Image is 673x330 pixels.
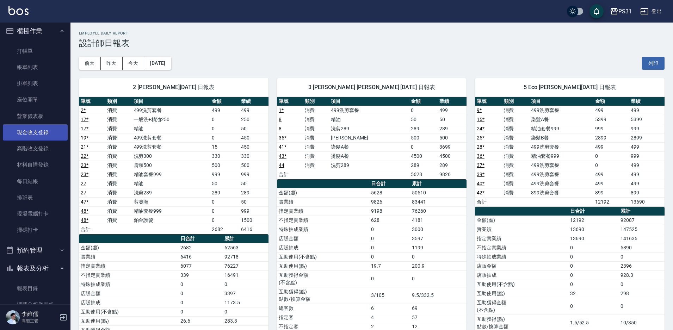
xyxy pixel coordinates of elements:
[409,124,438,133] td: 289
[3,173,68,189] a: 每日結帳
[210,197,239,206] td: 0
[642,57,665,70] button: 列印
[303,151,329,161] td: 消費
[619,261,665,270] td: 2396
[179,243,223,252] td: 2682
[410,179,467,188] th: 累計
[568,207,619,216] th: 日合計
[529,179,593,188] td: 499洗剪套餐
[277,188,369,197] td: 金額(虛)
[3,222,68,238] a: 掃碼打卡
[475,197,502,206] td: 合計
[475,261,568,270] td: 店販金額
[239,133,268,142] td: 450
[144,57,171,70] button: [DATE]
[223,261,268,270] td: 76227
[210,97,239,106] th: 金額
[593,161,629,170] td: 0
[79,225,105,234] td: 合計
[81,190,86,195] a: 27
[369,234,410,243] td: 0
[3,259,68,278] button: 報表及分析
[3,280,68,297] a: 報表目錄
[619,216,665,225] td: 92087
[637,5,665,18] button: 登出
[502,161,529,170] td: 消費
[618,7,632,16] div: PS31
[409,115,438,124] td: 50
[329,151,409,161] td: 燙髮A餐
[475,252,568,261] td: 特殊抽成業績
[629,179,665,188] td: 499
[303,133,329,142] td: 消費
[277,206,369,216] td: 指定實業績
[529,133,593,142] td: 染髮B餐
[132,151,210,161] td: 洗剪300
[223,243,268,252] td: 62563
[179,289,223,298] td: 0
[438,124,467,133] td: 289
[475,280,568,289] td: 互助使用(不含點)
[279,117,282,122] a: 8
[3,241,68,260] button: 預約管理
[210,170,239,179] td: 999
[210,216,239,225] td: 0
[210,142,239,151] td: 15
[410,216,467,225] td: 4181
[438,115,467,124] td: 50
[369,304,410,313] td: 6
[132,206,210,216] td: 精油套餐999
[105,142,132,151] td: 消費
[3,92,68,108] a: 座位開單
[568,298,619,315] td: 0
[3,206,68,222] a: 現場電腦打卡
[593,151,629,161] td: 0
[369,270,410,287] td: 0
[3,297,68,313] a: 消費分析儀表板
[105,124,132,133] td: 消費
[303,106,329,115] td: 消費
[629,106,665,115] td: 499
[410,197,467,206] td: 83441
[502,106,529,115] td: 消費
[79,316,179,325] td: 互助使用(點)
[123,57,144,70] button: 今天
[239,97,268,106] th: 業績
[568,261,619,270] td: 0
[239,188,268,197] td: 289
[132,179,210,188] td: 精油
[502,188,529,197] td: 消費
[410,313,467,322] td: 57
[79,270,179,280] td: 不指定實業績
[132,115,210,124] td: 一般洗+精油250
[629,133,665,142] td: 2899
[223,298,268,307] td: 1173.5
[593,142,629,151] td: 499
[483,84,656,91] span: 5 Eco [PERSON_NAME][DATE] 日報表
[593,179,629,188] td: 499
[629,124,665,133] td: 999
[369,261,410,270] td: 19.7
[502,142,529,151] td: 消費
[502,115,529,124] td: 消費
[409,170,438,179] td: 5628
[529,188,593,197] td: 899洗剪套餐
[277,216,369,225] td: 不指定實業績
[105,133,132,142] td: 消費
[277,304,369,313] td: 總客數
[79,97,105,106] th: 單號
[132,197,210,206] td: 剪瀏海
[79,97,268,234] table: a dense table
[410,188,467,197] td: 50510
[239,206,268,216] td: 999
[619,207,665,216] th: 累計
[223,252,268,261] td: 92718
[529,97,593,106] th: 項目
[438,151,467,161] td: 4500
[277,170,303,179] td: 合計
[410,206,467,216] td: 76260
[3,189,68,206] a: 排班表
[81,181,86,186] a: 27
[619,252,665,261] td: 0
[277,243,369,252] td: 店販抽成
